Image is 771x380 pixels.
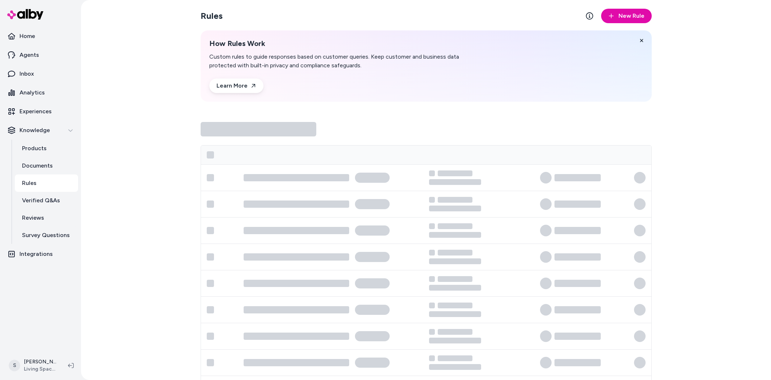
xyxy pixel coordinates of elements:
[3,84,78,101] a: Analytics
[20,250,53,258] p: Integrations
[22,231,70,240] p: Survey Questions
[3,46,78,64] a: Agents
[601,9,652,23] button: New Rule
[209,39,487,48] h2: How Rules Work
[20,32,35,41] p: Home
[22,214,44,222] p: Reviews
[22,179,37,187] p: Rules
[20,69,34,78] p: Inbox
[15,157,78,174] a: Documents
[15,192,78,209] a: Verified Q&As
[3,28,78,45] a: Home
[22,144,47,153] p: Products
[24,366,56,373] span: Living Spaces
[20,126,50,135] p: Knowledge
[618,12,644,20] span: New Rule
[201,10,223,22] h2: Rules
[209,52,487,70] p: Custom rules to guide responses based on customer queries. Keep customer and business data protec...
[20,107,52,116] p: Experiences
[15,174,78,192] a: Rules
[3,103,78,120] a: Experiences
[15,140,78,157] a: Products
[20,51,39,59] p: Agents
[24,358,56,366] p: [PERSON_NAME]
[4,354,62,377] button: S[PERSON_NAME]Living Spaces
[20,88,45,97] p: Analytics
[22,161,53,170] p: Documents
[3,122,78,139] button: Knowledge
[3,65,78,83] a: Inbox
[22,196,60,205] p: Verified Q&As
[15,227,78,244] a: Survey Questions
[209,79,264,93] a: Learn More
[7,9,43,20] img: alby Logo
[15,209,78,227] a: Reviews
[9,360,20,371] span: S
[3,245,78,263] a: Integrations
